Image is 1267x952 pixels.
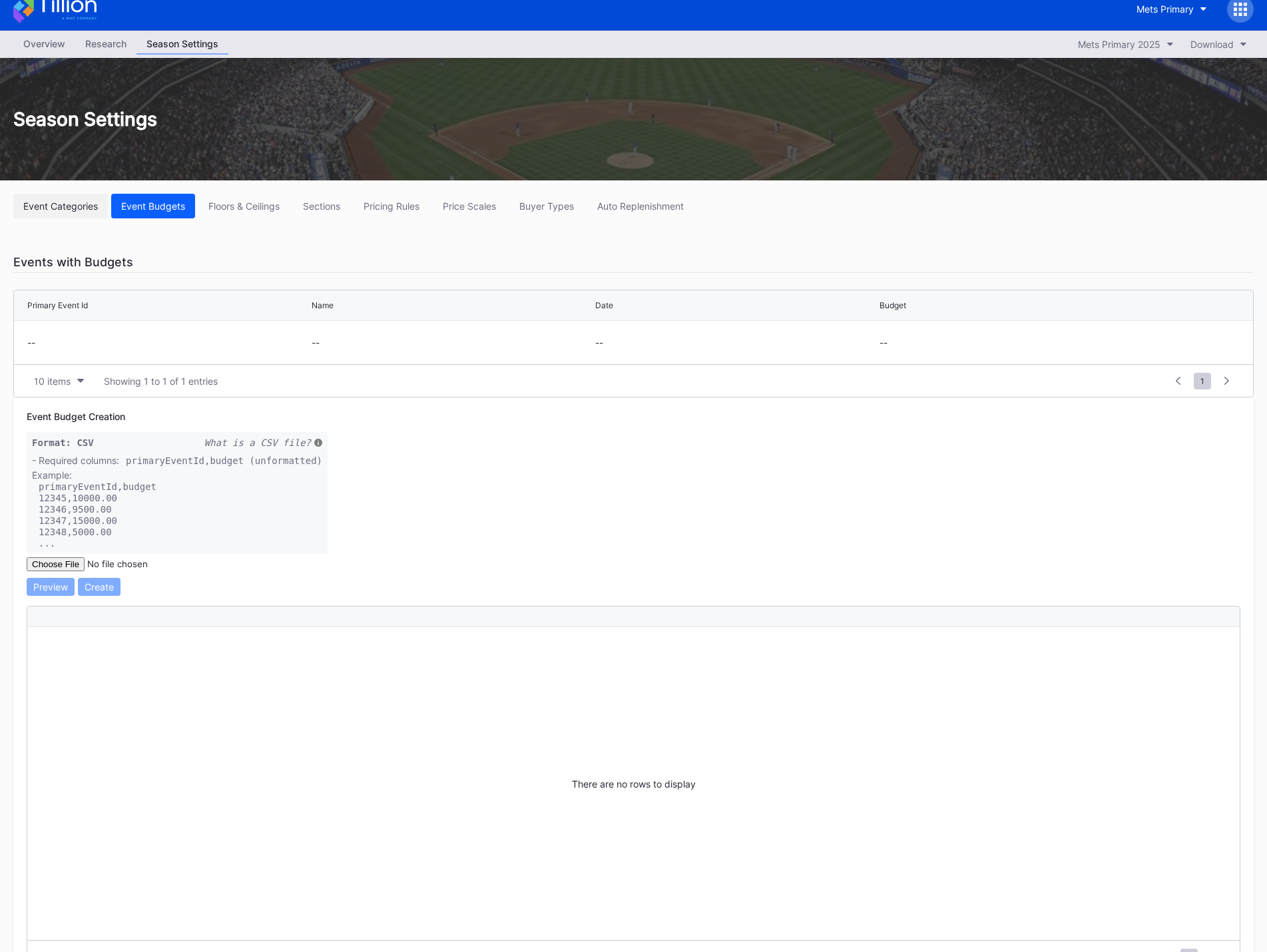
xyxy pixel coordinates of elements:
[433,194,506,218] button: Price Scales
[104,375,218,387] div: Showing 1 to 1 of 1 entries
[595,337,876,348] div: --
[27,337,308,348] div: --
[39,538,55,549] code: ...
[880,337,1160,348] div: --
[13,252,1254,273] div: Events with Budgets
[126,455,322,466] code: primaryEventId,budget (unformatted)
[13,194,108,218] button: Event Categories
[509,194,584,218] button: Buyer Types
[13,34,75,53] div: Overview
[519,200,574,212] div: Buyer Types
[880,300,906,310] div: Budget
[1194,373,1211,389] span: 1
[39,493,117,503] code: 12345,10000.00
[312,300,334,310] div: Name
[85,581,114,593] div: Create
[39,515,117,526] code: 12347,15000.00
[597,200,684,212] div: Auto Replenishment
[443,200,496,212] div: Price Scales
[27,411,1240,422] div: Event Budget Creation
[75,34,136,55] a: Research
[27,372,91,390] button: 10 items
[303,200,340,212] div: Sections
[1071,35,1180,53] button: Mets Primary 2025
[198,194,290,218] button: Floors & Ceilings
[136,34,228,55] a: Season Settings
[595,300,613,310] div: Date
[204,437,322,455] code: What is a CSV file?
[32,469,322,481] div: Example:
[587,194,694,218] button: Auto Replenishment
[27,578,75,596] button: Preview
[27,300,88,310] div: Primary Event Id
[27,627,1240,940] div: There are no rows to display
[39,527,112,537] code: 12348,5000.00
[1190,39,1234,50] div: Download
[32,455,322,466] div: - Required columns:
[293,194,350,218] button: Sections
[75,34,136,53] div: Research
[354,194,429,218] button: Pricing Rules
[32,437,94,448] code: Format: CSV
[39,504,112,515] code: 12346,9500.00
[13,34,75,55] a: Overview
[39,481,156,492] code: primaryEventId,budget
[312,337,593,348] div: --
[34,375,71,387] div: 10 items
[1137,3,1194,15] div: Mets Primary
[78,578,121,596] button: Create
[23,200,98,212] div: Event Categories
[1078,39,1160,50] div: Mets Primary 2025
[111,194,195,218] button: Event Budgets
[33,581,68,593] div: Preview
[121,200,185,212] div: Event Budgets
[364,200,419,212] div: Pricing Rules
[208,200,280,212] div: Floors & Ceilings
[1184,35,1254,53] button: Download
